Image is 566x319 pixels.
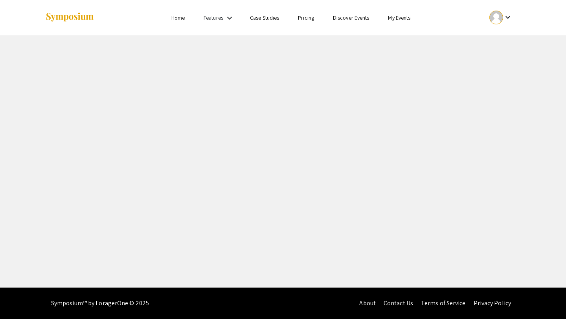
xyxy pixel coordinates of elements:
[359,299,376,307] a: About
[51,288,149,319] div: Symposium™ by ForagerOne © 2025
[6,284,33,313] iframe: Chat
[384,299,413,307] a: Contact Us
[503,13,513,22] mat-icon: Expand account dropdown
[45,12,94,23] img: Symposium by ForagerOne
[171,14,185,21] a: Home
[421,299,466,307] a: Terms of Service
[481,9,521,26] button: Expand account dropdown
[333,14,369,21] a: Discover Events
[204,14,223,21] a: Features
[225,13,234,23] mat-icon: Expand Features list
[298,14,314,21] a: Pricing
[474,299,511,307] a: Privacy Policy
[250,14,279,21] a: Case Studies
[388,14,410,21] a: My Events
